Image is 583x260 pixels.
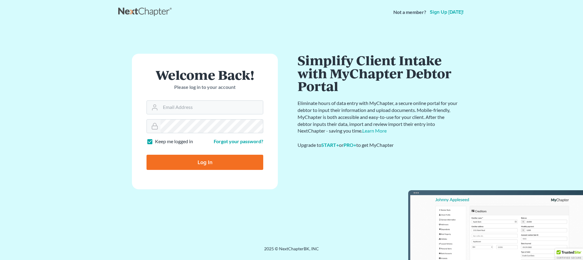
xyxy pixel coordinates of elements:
[393,9,426,16] strong: Not a member?
[214,138,263,144] a: Forgot your password?
[298,54,459,93] h1: Simplify Client Intake with MyChapter Debtor Portal
[321,142,339,148] a: START+
[343,142,356,148] a: PRO+
[298,100,459,134] p: Eliminate hours of data entry with MyChapter, a secure online portal for your debtor to input the...
[155,138,193,145] label: Keep me logged in
[147,84,263,91] p: Please log in to your account
[429,10,465,15] a: Sign up [DATE]!
[118,246,465,257] div: 2025 © NextChapterBK, INC
[555,248,583,260] div: TrustedSite Certified
[298,142,459,149] div: Upgrade to or to get MyChapter
[147,68,263,81] h1: Welcome Back!
[160,101,263,114] input: Email Address
[147,155,263,170] input: Log In
[362,128,387,133] a: Learn More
